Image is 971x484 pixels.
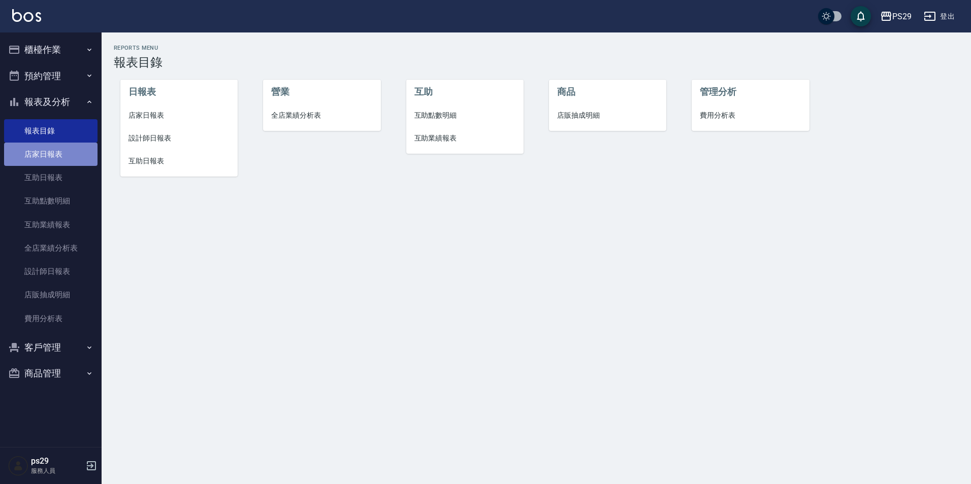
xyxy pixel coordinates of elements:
[128,156,230,166] span: 互助日報表
[4,63,98,89] button: 預約管理
[406,104,524,127] a: 互助點數明細
[892,10,912,23] div: PS29
[12,9,41,22] img: Logo
[263,80,381,104] li: 營業
[549,80,667,104] li: 商品
[120,127,238,150] a: 設計師日報表
[271,110,373,121] span: 全店業績分析表
[549,104,667,127] a: 店販抽成明細
[692,80,810,104] li: 管理分析
[31,456,83,466] h5: ps29
[4,360,98,387] button: 商品管理
[557,110,659,121] span: 店販抽成明細
[114,45,959,51] h2: Reports Menu
[128,133,230,144] span: 設計師日報表
[120,80,238,104] li: 日報表
[8,456,28,476] img: Person
[4,236,98,260] a: 全店業績分析表
[4,189,98,213] a: 互助點數明細
[876,6,916,27] button: PS29
[114,55,959,70] h3: 報表目錄
[414,133,516,144] span: 互助業績報表
[4,307,98,330] a: 費用分析表
[4,260,98,283] a: 設計師日報表
[31,466,83,475] p: 服務人員
[128,110,230,121] span: 店家日報表
[700,110,801,121] span: 費用分析表
[120,150,238,172] a: 互助日報表
[4,213,98,236] a: 互助業績報表
[4,166,98,189] a: 互助日報表
[851,6,871,26] button: save
[4,119,98,143] a: 報表目錄
[406,127,524,150] a: 互助業績報表
[4,283,98,306] a: 店販抽成明細
[263,104,381,127] a: 全店業績分析表
[4,334,98,361] button: 客戶管理
[406,80,524,104] li: 互助
[920,7,959,26] button: 登出
[692,104,810,127] a: 費用分析表
[4,89,98,115] button: 報表及分析
[4,143,98,166] a: 店家日報表
[4,37,98,63] button: 櫃檯作業
[414,110,516,121] span: 互助點數明細
[120,104,238,127] a: 店家日報表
